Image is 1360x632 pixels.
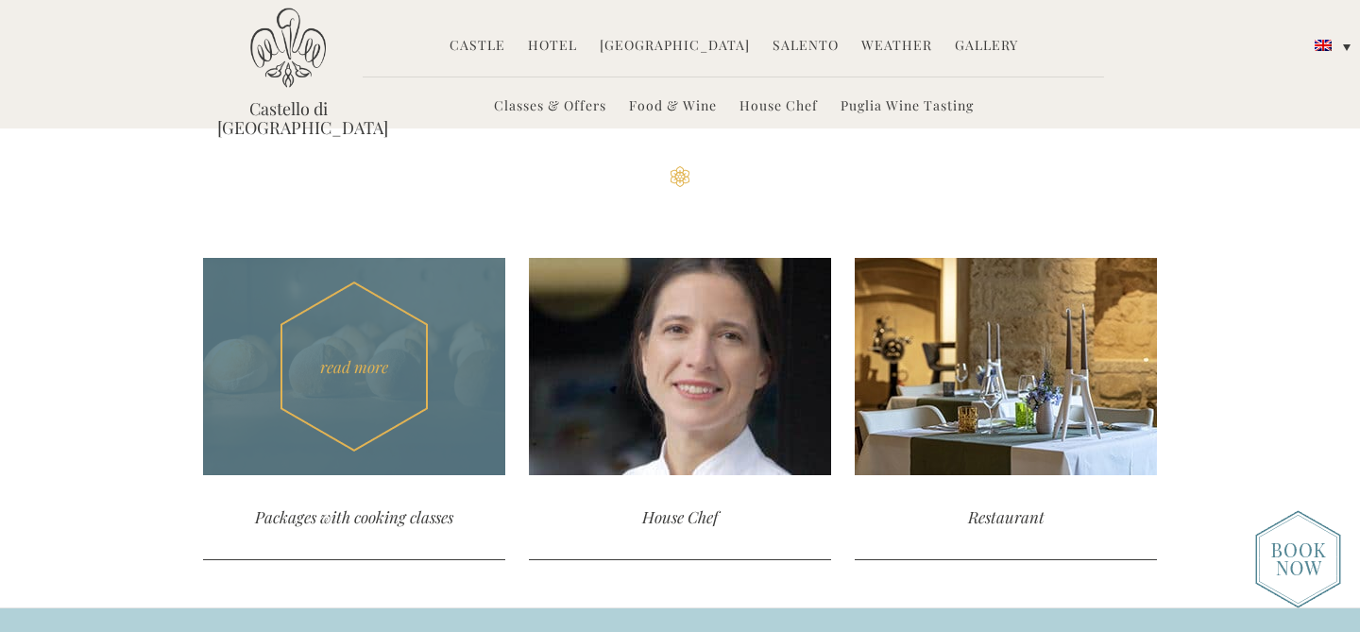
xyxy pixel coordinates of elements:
[855,258,1157,559] a: Restaurant
[528,36,577,58] a: Hotel
[203,258,505,559] a: read more Packages with cooking classes
[494,96,606,118] a: Classes & Offers
[855,475,1157,559] div: Restaurant
[1255,510,1341,608] img: new-booknow.png
[529,258,831,559] a: House Chef
[600,36,750,58] a: [GEOGRAPHIC_DATA]
[773,36,839,58] a: Salento
[955,36,1018,58] a: Gallery
[250,8,326,88] img: Castello di Ugento
[203,475,505,559] div: Packages with cooking classes
[450,36,505,58] a: Castle
[629,96,717,118] a: Food & Wine
[217,99,359,137] a: Castello di [GEOGRAPHIC_DATA]
[1315,40,1332,51] img: English
[739,96,818,118] a: House Chef
[203,258,505,475] div: read more
[841,96,974,118] a: Puglia Wine Tasting
[529,475,831,559] div: House Chef
[861,36,932,58] a: Weather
